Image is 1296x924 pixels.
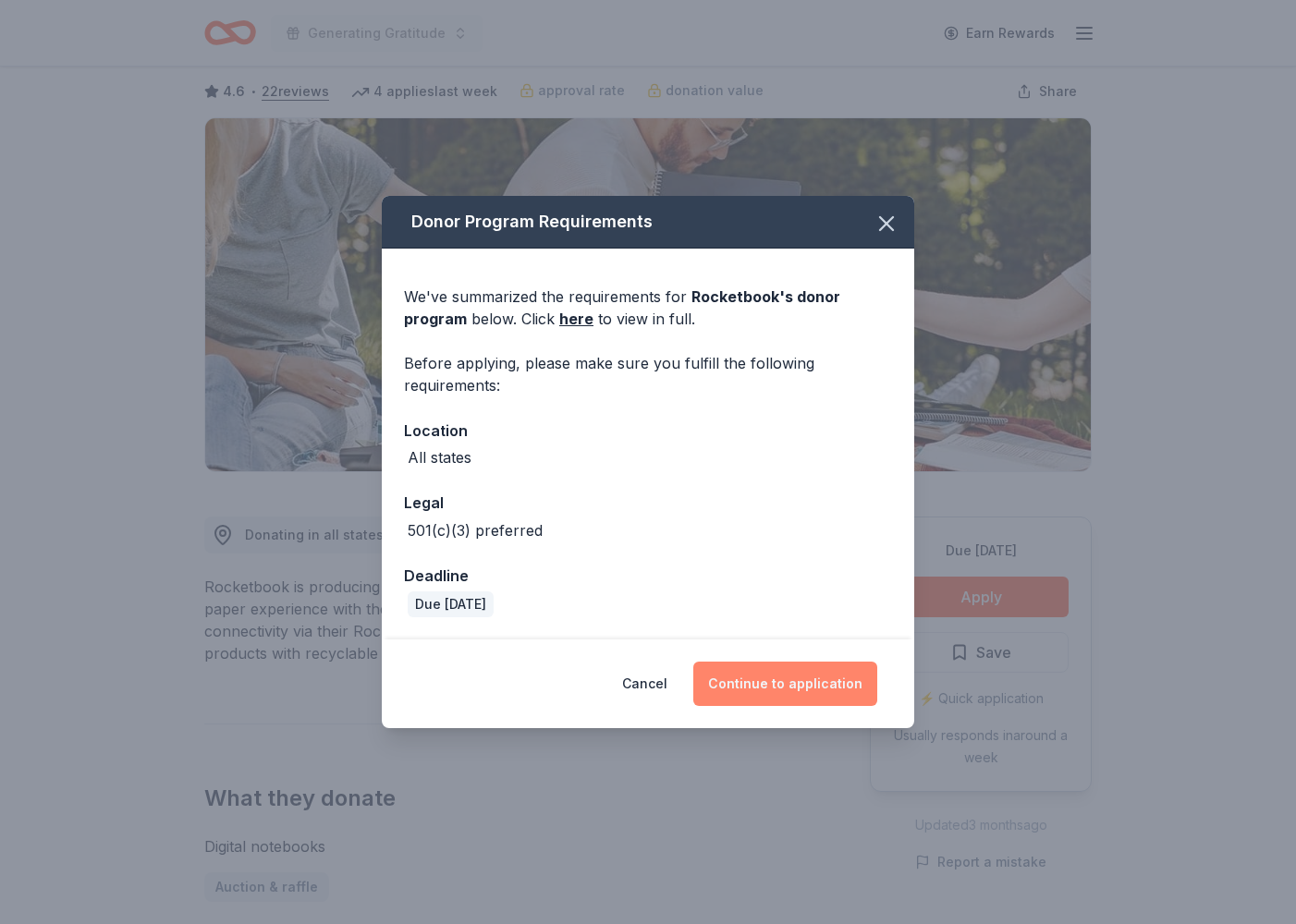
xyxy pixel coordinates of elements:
button: Continue to application [693,662,877,706]
div: Donor Program Requirements [382,196,914,249]
div: Before applying, please make sure you fulfill the following requirements: [404,352,892,396]
div: All states [408,446,471,468]
a: here [559,308,593,330]
div: Due [DATE] [408,591,494,617]
div: Legal [404,491,892,515]
button: Cancel [622,662,667,706]
div: We've summarized the requirements for below. Click to view in full. [404,286,892,330]
div: Location [404,419,892,443]
div: Deadline [404,564,892,588]
div: 501(c)(3) preferred [408,519,543,541]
